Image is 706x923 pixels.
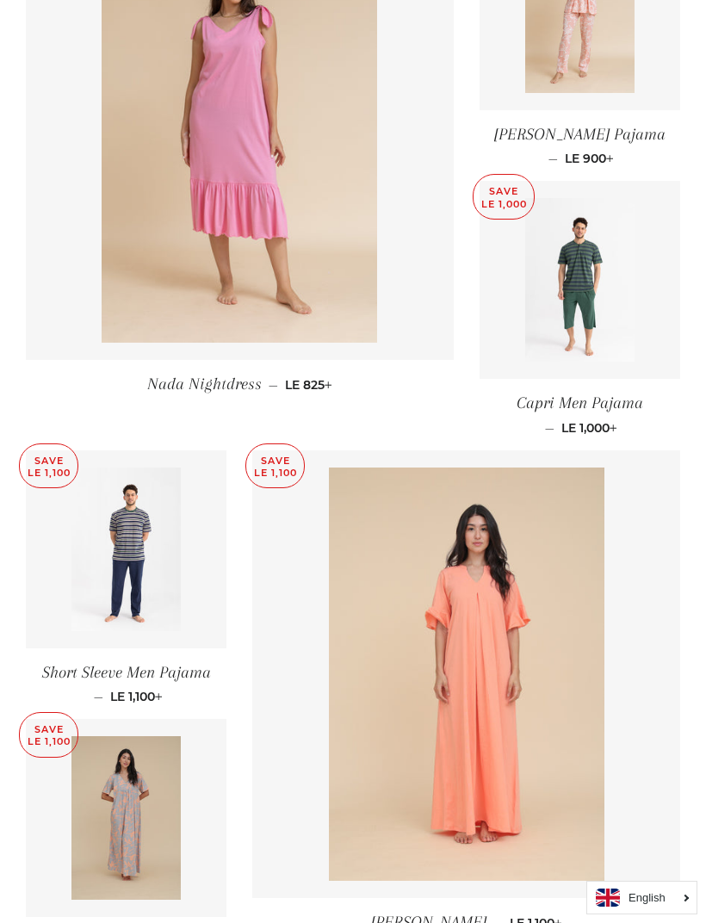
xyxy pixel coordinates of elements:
[94,689,103,704] span: —
[565,151,614,166] span: LE 900
[561,420,617,436] span: LE 1,000
[26,648,226,719] a: Short Sleeve Men Pajama — LE 1,100
[548,151,558,166] span: —
[147,375,262,393] span: Nada Nightdress
[20,444,77,488] p: Save LE 1,100
[480,379,680,449] a: Capri Men Pajama — LE 1,000
[246,444,304,488] p: Save LE 1,100
[480,110,680,181] a: [PERSON_NAME] Pajama — LE 900
[285,377,332,393] span: LE 825
[110,689,163,704] span: LE 1,100
[596,889,688,907] a: English
[629,892,666,903] i: English
[494,125,666,144] span: [PERSON_NAME] Pajama
[42,663,211,682] span: Short Sleeve Men Pajama
[545,420,554,436] span: —
[517,393,643,412] span: Capri Men Pajama
[474,175,534,219] p: Save LE 1,000
[269,377,278,393] span: —
[20,713,77,757] p: Save LE 1,100
[26,360,454,409] a: Nada Nightdress — LE 825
